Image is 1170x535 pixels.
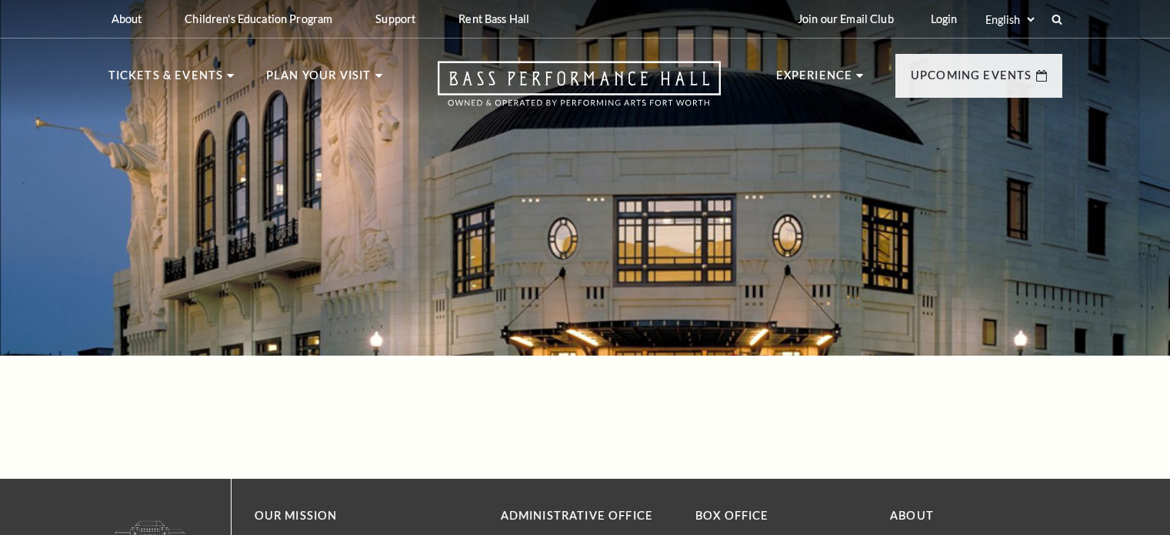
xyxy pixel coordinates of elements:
p: Administrative Office [501,507,672,526]
p: OUR MISSION [255,507,447,526]
p: About [112,12,142,25]
p: Upcoming Events [911,66,1032,94]
p: Tickets & Events [108,66,224,94]
select: Select: [982,12,1037,27]
p: Plan Your Visit [266,66,372,94]
p: BOX OFFICE [695,507,867,526]
a: About [890,509,934,522]
p: Children's Education Program [185,12,332,25]
p: Experience [776,66,853,94]
p: Support [375,12,415,25]
p: Rent Bass Hall [458,12,529,25]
